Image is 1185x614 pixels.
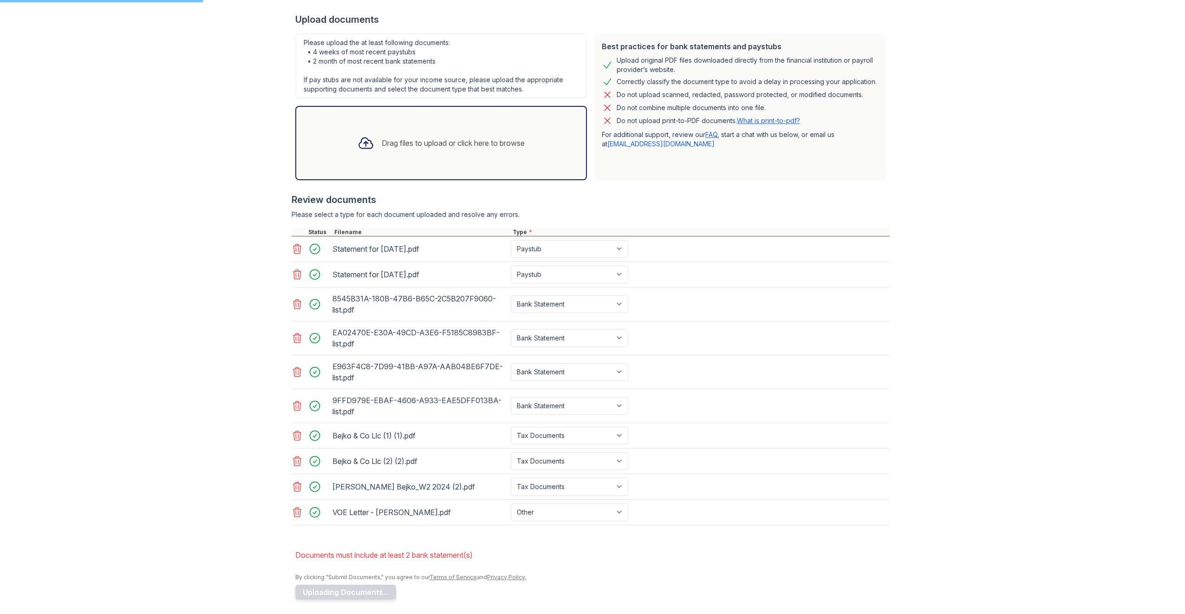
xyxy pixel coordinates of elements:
[332,454,507,469] div: Bejko & Co Llc (2) (2).pdf
[617,56,879,74] div: Upload original PDF files downloaded directly from the financial institution or payroll provider’...
[617,116,800,125] p: Do not upload print-to-PDF documents.
[607,140,715,148] a: [EMAIL_ADDRESS][DOMAIN_NAME]
[295,585,396,600] button: Uploading Documents...
[332,242,507,256] div: Statement for [DATE].pdf
[332,291,507,317] div: 8545B31A-180B-47B6-B65C-2C5B207F9060-list.pdf
[382,137,525,149] div: Drag files to upload or click here to browse
[617,89,863,100] div: Do not upload scanned, redacted, password protected, or modified documents.
[602,41,879,52] div: Best practices for bank statements and paystubs
[332,267,507,282] div: Statement for [DATE].pdf
[292,210,890,219] div: Please select a type for each document uploaded and resolve any errors.
[295,574,890,581] div: By clicking "Submit Documents," you agree to our and
[332,505,507,520] div: VOE Letter - [PERSON_NAME].pdf
[332,359,507,385] div: E963F4C8-7D99-41BB-A97A-AAB04BE6F7DE-list.pdf
[602,130,879,149] p: For additional support, review our , start a chat with us below, or email us at
[737,117,800,124] a: What is print-to-pdf?
[306,229,332,236] div: Status
[332,325,507,351] div: EA02470E-E30A-49CD-A3E6-F5185C8983BF-list.pdf
[705,131,717,138] a: FAQ
[292,193,890,206] div: Review documents
[295,33,587,98] div: Please upload the at least following documents: • 4 weeks of most recent paystubs • 2 month of mo...
[332,393,507,419] div: 9FFD979E-EBAF-4606-A933-EAE5DFF013BA-list.pdf
[617,102,766,113] div: Do not combine multiple documents into one file.
[332,428,507,443] div: Bejko & Co Llc (1) (1).pdf
[617,76,877,87] div: Correctly classify the document type to avoid a delay in processing your application.
[487,574,526,581] a: Privacy Policy.
[511,229,890,236] div: Type
[332,479,507,494] div: [PERSON_NAME] Bejko_W2 2024 (2).pdf
[332,229,511,236] div: Filename
[295,546,890,564] li: Documents must include at least 2 bank statement(s)
[295,13,890,26] div: Upload documents
[430,574,477,581] a: Terms of Service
